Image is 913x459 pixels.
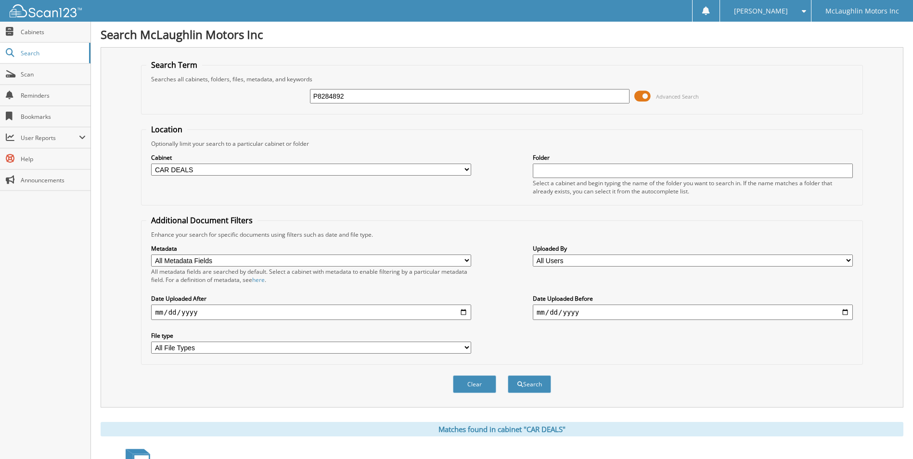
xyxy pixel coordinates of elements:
label: Date Uploaded Before [533,294,853,303]
span: Scan [21,70,86,78]
span: Advanced Search [656,93,699,100]
span: Announcements [21,176,86,184]
h1: Search McLaughlin Motors Inc [101,26,903,42]
div: Optionally limit your search to a particular cabinet or folder [146,140,857,148]
img: scan123-logo-white.svg [10,4,82,17]
div: Searches all cabinets, folders, files, metadata, and keywords [146,75,857,83]
span: Search [21,49,84,57]
span: [PERSON_NAME] [734,8,788,14]
a: here [252,276,265,284]
span: User Reports [21,134,79,142]
legend: Location [146,124,187,135]
div: Select a cabinet and begin typing the name of the folder you want to search in. If the name match... [533,179,853,195]
label: Folder [533,153,853,162]
label: Metadata [151,244,471,253]
div: Enhance your search for specific documents using filters such as date and file type. [146,230,857,239]
div: Matches found in cabinet "CAR DEALS" [101,422,903,436]
input: start [151,305,471,320]
button: Search [508,375,551,393]
legend: Search Term [146,60,202,70]
span: Help [21,155,86,163]
label: Date Uploaded After [151,294,471,303]
label: Uploaded By [533,244,853,253]
button: Clear [453,375,496,393]
label: File type [151,331,471,340]
div: All metadata fields are searched by default. Select a cabinet with metadata to enable filtering b... [151,268,471,284]
span: Cabinets [21,28,86,36]
span: McLaughlin Motors Inc [825,8,899,14]
span: Bookmarks [21,113,86,121]
input: end [533,305,853,320]
span: Reminders [21,91,86,100]
legend: Additional Document Filters [146,215,257,226]
label: Cabinet [151,153,471,162]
